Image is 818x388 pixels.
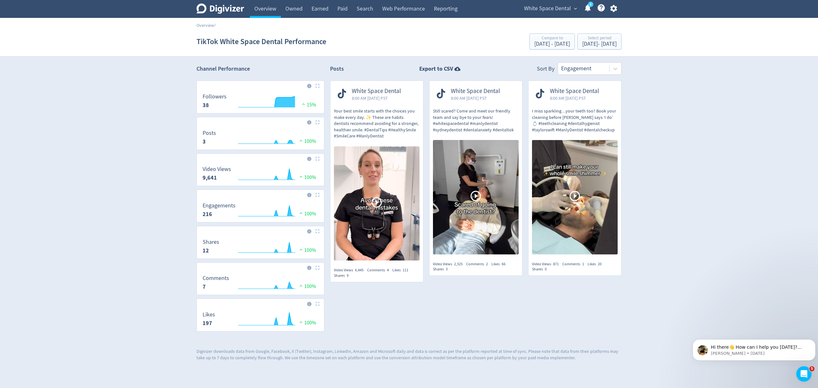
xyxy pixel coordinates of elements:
span: 8:00 AM [DATE] PST [550,95,599,101]
img: positive-performance.svg [300,102,307,106]
strong: 12 [203,247,209,254]
img: positive-performance.svg [298,247,304,252]
span: White Space Dental [524,4,571,14]
svg: Engagements 216 [199,203,321,220]
strong: 3 [203,138,206,145]
svg: Posts 3 [199,130,321,147]
span: 3 [446,267,448,272]
span: White Space Dental [352,88,401,95]
span: 0 [545,267,547,272]
span: White Space Dental [451,88,500,95]
div: Sort By [537,65,554,75]
strong: 7 [203,283,206,291]
div: Video Views [433,261,466,267]
span: 20 [598,261,602,267]
div: Likes [491,261,509,267]
span: 2 [486,261,488,267]
div: Video Views [334,268,367,273]
button: White Space Dental [522,4,579,14]
dt: Comments [203,275,229,282]
img: Placeholder [315,157,320,161]
strong: 9,641 [203,174,217,182]
img: Placeholder [315,120,320,124]
svg: Comments 7 [199,275,321,292]
dt: Engagements [203,202,235,209]
h2: Posts [330,65,344,75]
div: [DATE] - [DATE] [582,41,617,47]
dt: Followers [203,93,227,100]
span: 15% [300,102,316,108]
a: Overview [197,22,214,28]
a: 5 [588,2,593,7]
dt: Posts [203,129,216,137]
div: Select period [582,36,617,41]
strong: Export to CSV [419,65,453,73]
span: 8:00 AM [DATE] PST [451,95,500,101]
img: positive-performance.svg [298,320,304,324]
span: 111 [403,268,408,273]
svg: Shares 12 [199,239,321,256]
svg: Likes 197 [199,312,321,329]
div: Shares [532,267,550,272]
span: 1 [582,261,584,267]
div: Likes [392,268,412,273]
span: expand_more [573,6,578,12]
span: White Space Dental [550,88,599,95]
strong: 38 [203,101,209,109]
dt: Video Views [203,166,231,173]
span: 66 [502,261,505,267]
dt: Likes [203,311,215,318]
p: Your best smile starts with the choices you make every day. ✨ These are habits dentists recommend... [334,108,420,139]
div: Comments [466,261,491,267]
h2: Channel Performance [197,65,324,73]
span: 100% [298,138,316,144]
img: positive-performance.svg [298,174,304,179]
div: Shares [334,273,352,278]
dt: Shares [203,238,219,246]
iframe: Intercom notifications message [690,326,818,371]
span: 2,325 [454,261,463,267]
svg: Video Views 9,641 [199,166,321,183]
strong: 197 [203,319,212,327]
span: / [214,22,216,28]
iframe: Intercom live chat [796,366,812,382]
img: Placeholder [315,229,320,233]
img: positive-performance.svg [298,283,304,288]
span: 100% [298,320,316,326]
svg: Followers 38 [199,94,321,111]
p: I miss sparkling…your teeth too? Book your cleaning before [PERSON_NAME] says ‘I do’ 💍 #teethclea... [532,108,618,133]
p: Digivizer downloads data from Google, Facebook, X (Twitter), Instagram, LinkedIn, Amazon and Micr... [197,348,621,361]
div: Likes [588,261,605,267]
div: Shares [433,267,451,272]
div: Comments [562,261,588,267]
span: 5 [809,366,814,371]
img: Placeholder [315,84,320,88]
span: 9 [347,273,349,278]
text: 5 [590,2,591,7]
div: Video Views [532,261,562,267]
strong: 216 [203,210,212,218]
span: 4 [387,268,389,273]
span: 100% [298,174,316,181]
img: Placeholder [315,193,320,197]
h1: TikTok White Space Dental Performance [197,31,326,52]
span: 100% [298,211,316,217]
img: positive-performance.svg [298,138,304,143]
span: 100% [298,283,316,290]
button: Compare to[DATE] - [DATE] [529,34,575,50]
span: 100% [298,247,316,253]
div: [DATE] - [DATE] [534,41,570,47]
img: Placeholder [315,266,320,270]
span: 6,445 [355,268,364,273]
div: Comments [367,268,392,273]
img: positive-performance.svg [298,211,304,215]
button: Select period[DATE]- [DATE] [577,34,621,50]
span: 871 [553,261,559,267]
div: Compare to [534,36,570,41]
p: Still scared? Come and meet our friendly team and say bye to your fears! #whitespacedental #manly... [433,108,519,133]
img: Placeholder [315,302,320,306]
span: 8:00 AM [DATE] PST [352,95,401,101]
